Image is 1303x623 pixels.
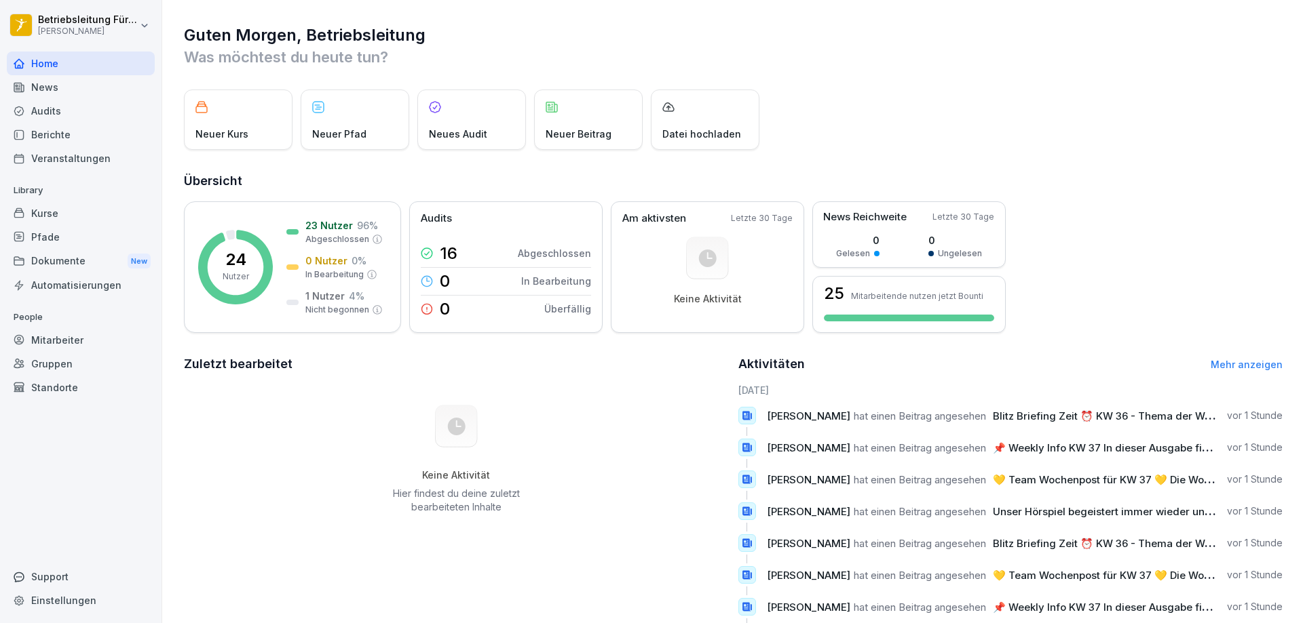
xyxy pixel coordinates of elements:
[767,569,850,582] span: [PERSON_NAME]
[854,537,986,550] span: hat einen Beitrag angesehen
[38,14,137,26] p: Betriebsleitung Fürth
[440,301,450,317] p: 0
[352,254,366,268] p: 0 %
[854,441,986,454] span: hat einen Beitrag angesehen
[184,172,1283,190] h2: Übersicht
[1227,536,1283,550] p: vor 1 Stunde
[388,487,525,514] p: Hier findest du deine zuletzt bearbeiteten Inhalte
[767,505,850,518] span: [PERSON_NAME]
[349,289,364,303] p: 4 %
[854,409,986,422] span: hat einen Beitrag angesehen
[7,201,155,225] a: Kurse
[854,569,986,582] span: hat einen Beitrag angesehen
[1227,600,1283,614] p: vor 1 Stunde
[7,123,155,146] a: Berichte
[7,565,155,588] div: Support
[824,285,844,302] h3: 25
[767,409,850,422] span: [PERSON_NAME]
[7,352,155,376] a: Gruppen
[184,355,729,374] h2: Zuletzt bearbeitet
[928,233,982,247] p: 0
[836,233,880,247] p: 0
[7,146,155,170] a: Veranstaltungen
[767,601,850,614] span: [PERSON_NAME]
[7,328,155,352] a: Mitarbeiter
[7,273,155,297] a: Automatisierungen
[738,383,1283,397] h6: [DATE]
[1227,409,1283,422] p: vor 1 Stunde
[1211,359,1283,370] a: Mehr anzeigen
[674,293,742,305] p: Keine Aktivität
[622,211,686,226] p: Am aktivsten
[1227,441,1283,454] p: vor 1 Stunde
[429,127,487,141] p: Neues Audit
[225,252,246,268] p: 24
[7,180,155,201] p: Library
[440,245,457,262] p: 16
[731,212,793,224] p: Letzte 30 Tage
[851,291,983,301] p: Mitarbeitende nutzen jetzt Bounti
[662,127,741,141] p: Datei hochladen
[7,588,155,612] a: Einstellungen
[305,268,364,281] p: In Bearbeitung
[1227,473,1283,486] p: vor 1 Stunde
[854,601,986,614] span: hat einen Beitrag angesehen
[184,24,1283,46] h1: Guten Morgen, Betriebsleitung
[7,225,155,249] a: Pfade
[388,469,525,481] h5: Keine Aktivität
[521,274,591,288] p: In Bearbeitung
[440,273,450,289] p: 0
[312,127,366,141] p: Neuer Pfad
[7,249,155,274] div: Dokumente
[7,99,155,123] a: Audits
[544,302,591,316] p: Überfällig
[7,75,155,99] a: News
[767,473,850,486] span: [PERSON_NAME]
[7,376,155,399] a: Standorte
[854,505,986,518] span: hat einen Beitrag angesehen
[195,127,248,141] p: Neuer Kurs
[836,247,870,260] p: Gelesen
[305,289,345,303] p: 1 Nutzer
[7,52,155,75] a: Home
[184,46,1283,68] p: Was möchtest du heute tun?
[823,209,907,225] p: News Reichweite
[305,218,353,233] p: 23 Nutzer
[518,246,591,260] p: Abgeschlossen
[305,233,369,245] p: Abgeschlossen
[938,247,982,260] p: Ungelesen
[421,211,452,226] p: Audits
[1227,568,1283,582] p: vor 1 Stunde
[738,355,805,374] h2: Aktivitäten
[223,270,249,283] p: Nutzer
[854,473,986,486] span: hat einen Beitrag angesehen
[1227,504,1283,518] p: vor 1 Stunde
[357,218,378,233] p: 96 %
[305,254,347,268] p: 0 Nutzer
[305,304,369,316] p: Nicht begonnen
[932,211,994,223] p: Letzte 30 Tage
[7,249,155,274] a: DokumenteNew
[38,26,137,36] p: [PERSON_NAME]
[767,441,850,454] span: [PERSON_NAME]
[7,306,155,328] p: People
[128,254,151,269] div: New
[767,537,850,550] span: [PERSON_NAME]
[546,127,611,141] p: Neuer Beitrag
